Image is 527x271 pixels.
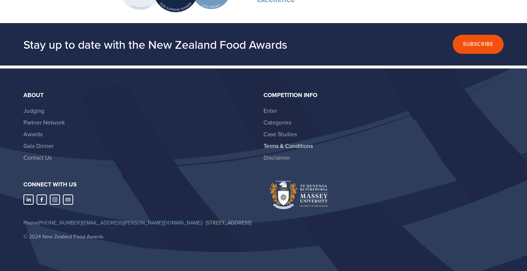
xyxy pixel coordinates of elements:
[23,232,257,241] p: © 2024 New Zealand Food Awards.
[263,153,290,162] a: Disclaimer
[23,118,65,126] a: Partner Network
[453,35,504,54] button: Subscribe
[263,130,297,138] a: Case Studies
[23,181,257,188] h3: Connect with us
[23,37,339,52] h2: Stay up to date with the New Zealand Food Awards
[263,142,313,150] a: Terms & Conditions
[23,142,53,150] a: Gala Dinner
[82,219,202,226] a: [EMAIL_ADDRESS][PERSON_NAME][DOMAIN_NAME]
[38,219,81,226] a: [PHONE_NUMBER]
[263,107,277,115] a: Enter
[23,130,42,138] a: Awards
[50,194,60,205] a: Instagram
[23,153,52,162] a: Contact Us
[23,218,257,227] p: Phone | | [STREET_ADDRESS]
[23,194,34,205] a: LinkedIn
[23,92,257,99] div: About
[37,194,47,205] a: Abbie Harris
[263,92,497,99] div: Competition Info
[23,107,44,115] a: Judging
[263,118,291,126] a: Categories
[63,194,73,205] a: nzfoodawards@massey.ac.nz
